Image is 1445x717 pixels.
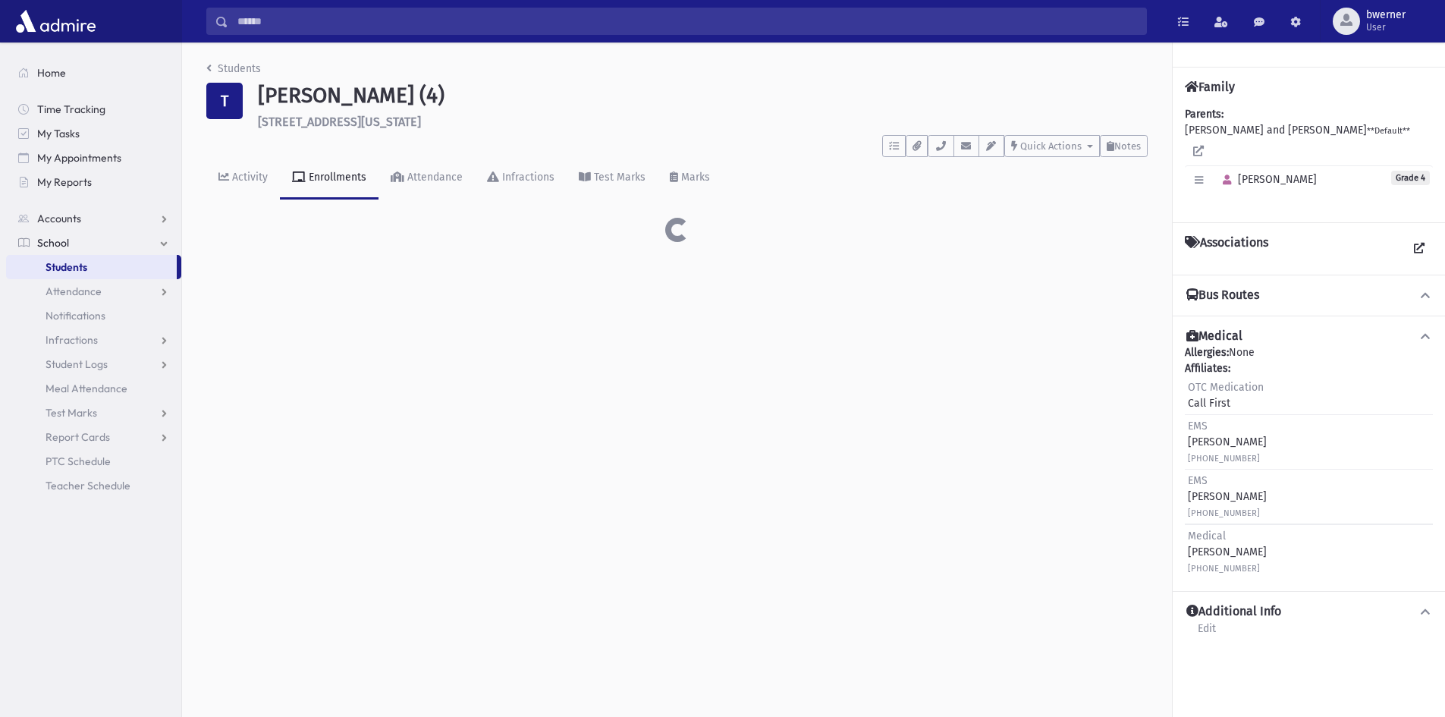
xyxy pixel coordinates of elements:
[1185,604,1433,620] button: Additional Info
[37,66,66,80] span: Home
[46,430,110,444] span: Report Cards
[1185,106,1433,210] div: [PERSON_NAME] and [PERSON_NAME]
[46,333,98,347] span: Infractions
[206,61,261,83] nav: breadcrumb
[12,6,99,36] img: AdmirePro
[1188,528,1267,576] div: [PERSON_NAME]
[46,357,108,371] span: Student Logs
[1188,381,1264,394] span: OTC Medication
[46,285,102,298] span: Attendance
[6,376,181,401] a: Meal Attendance
[46,260,87,274] span: Students
[206,83,243,119] div: T
[280,157,379,200] a: Enrollments
[46,382,127,395] span: Meal Attendance
[228,8,1146,35] input: Search
[1185,362,1230,375] b: Affiliates:
[6,449,181,473] a: PTC Schedule
[306,171,366,184] div: Enrollments
[1188,379,1264,411] div: Call First
[1366,9,1406,21] span: bwerner
[1185,346,1229,359] b: Allergies:
[475,157,567,200] a: Infractions
[1185,288,1433,303] button: Bus Routes
[1391,171,1430,185] span: Grade 4
[1185,108,1224,121] b: Parents:
[6,279,181,303] a: Attendance
[591,171,646,184] div: Test Marks
[1185,344,1433,579] div: None
[678,171,710,184] div: Marks
[1020,140,1082,152] span: Quick Actions
[37,236,69,250] span: School
[1114,140,1141,152] span: Notes
[567,157,658,200] a: Test Marks
[1188,474,1208,487] span: EMS
[37,212,81,225] span: Accounts
[1188,418,1267,466] div: [PERSON_NAME]
[6,146,181,170] a: My Appointments
[6,255,177,279] a: Students
[37,102,105,116] span: Time Tracking
[6,206,181,231] a: Accounts
[6,231,181,255] a: School
[1366,21,1406,33] span: User
[1185,329,1433,344] button: Medical
[6,61,181,85] a: Home
[1186,329,1242,344] h4: Medical
[37,175,92,189] span: My Reports
[229,171,268,184] div: Activity
[206,157,280,200] a: Activity
[6,473,181,498] a: Teacher Schedule
[499,171,554,184] div: Infractions
[6,97,181,121] a: Time Tracking
[6,170,181,194] a: My Reports
[6,303,181,328] a: Notifications
[1197,620,1217,647] a: Edit
[1100,135,1148,157] button: Notes
[1186,604,1281,620] h4: Additional Info
[1185,235,1268,263] h4: Associations
[1185,80,1235,94] h4: Family
[379,157,475,200] a: Attendance
[46,309,105,322] span: Notifications
[1004,135,1100,157] button: Quick Actions
[46,406,97,420] span: Test Marks
[206,62,261,75] a: Students
[6,121,181,146] a: My Tasks
[258,83,1148,108] h1: [PERSON_NAME] (4)
[404,171,463,184] div: Attendance
[6,401,181,425] a: Test Marks
[1186,288,1259,303] h4: Bus Routes
[6,352,181,376] a: Student Logs
[1188,473,1267,520] div: [PERSON_NAME]
[1188,508,1260,518] small: [PHONE_NUMBER]
[258,115,1148,129] h6: [STREET_ADDRESS][US_STATE]
[37,127,80,140] span: My Tasks
[1216,173,1317,186] span: [PERSON_NAME]
[1406,235,1433,263] a: View all Associations
[6,425,181,449] a: Report Cards
[1188,530,1226,542] span: Medical
[658,157,722,200] a: Marks
[1188,564,1260,574] small: [PHONE_NUMBER]
[46,479,130,492] span: Teacher Schedule
[46,454,111,468] span: PTC Schedule
[1188,420,1208,432] span: EMS
[6,328,181,352] a: Infractions
[1188,454,1260,464] small: [PHONE_NUMBER]
[37,151,121,165] span: My Appointments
